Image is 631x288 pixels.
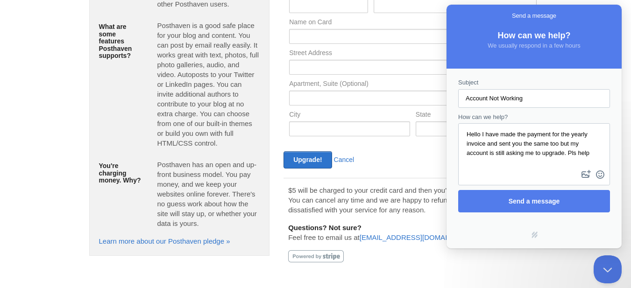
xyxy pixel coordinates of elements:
iframe: Help Scout Beacon - Live Chat, Contact Form, and Knowledge Base [447,5,622,248]
label: Street Address [289,49,536,58]
p: $5 will be charged to your credit card and then you'll be billed at $5 per month. You can cancel ... [288,185,537,215]
b: Questions? Not sure? [288,224,362,232]
iframe: Help Scout Beacon - Close [594,255,622,283]
p: Feel free to email us at [288,223,537,242]
h5: What are some features Posthaven supports? [99,23,143,59]
label: Apartment, Suite (Optional) [289,80,536,89]
a: Learn more about our Posthaven pledge » [99,237,230,245]
label: Name on Card [289,19,536,28]
h5: You're charging money. Why? [99,162,143,184]
p: Posthaven is a good safe place for your blog and content. You can post by email really easily. It... [157,21,260,148]
a: Cancel [334,156,354,163]
label: City [289,111,410,120]
p: Posthaven has an open and up-front business model. You pay money, and we keep your websites onlin... [157,160,260,228]
a: [EMAIL_ADDRESS][DOMAIN_NAME] [360,233,478,241]
label: State [416,111,452,120]
input: Upgrade! [284,151,332,169]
